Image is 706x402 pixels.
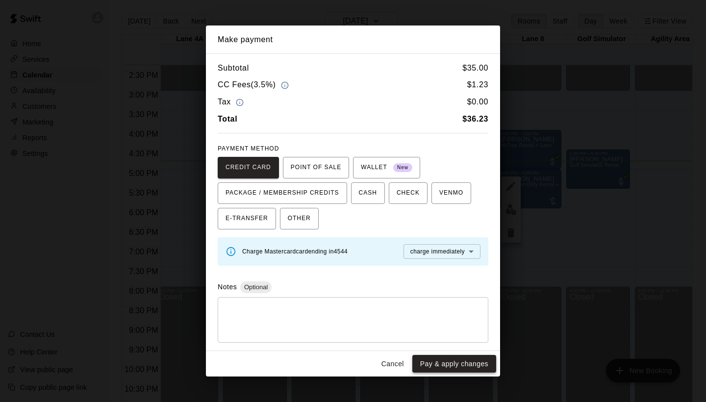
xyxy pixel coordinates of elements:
[280,208,319,229] button: OTHER
[242,248,348,255] span: Charge Mastercard card ending in 4544
[462,115,488,123] b: $ 36.23
[218,78,291,92] h6: CC Fees ( 3.5% )
[389,182,428,204] button: CHECK
[218,145,279,152] span: PAYMENT METHOD
[467,78,488,92] h6: $ 1.23
[412,355,496,373] button: Pay & apply changes
[361,160,412,176] span: WALLET
[218,115,237,123] b: Total
[218,182,347,204] button: PACKAGE / MEMBERSHIP CREDITS
[206,25,500,54] h2: Make payment
[359,185,377,201] span: CASH
[218,283,237,291] label: Notes
[410,248,465,255] span: charge immediately
[218,62,249,75] h6: Subtotal
[393,161,412,175] span: New
[353,157,420,178] button: WALLET New
[218,96,246,109] h6: Tax
[226,211,268,226] span: E-TRANSFER
[467,96,488,109] h6: $ 0.00
[431,182,471,204] button: VENMO
[439,185,463,201] span: VENMO
[218,157,279,178] button: CREDIT CARD
[240,283,272,291] span: Optional
[218,208,276,229] button: E-TRANSFER
[462,62,488,75] h6: $ 35.00
[226,160,271,176] span: CREDIT CARD
[377,355,408,373] button: Cancel
[226,185,339,201] span: PACKAGE / MEMBERSHIP CREDITS
[397,185,420,201] span: CHECK
[351,182,385,204] button: CASH
[291,160,341,176] span: POINT OF SALE
[283,157,349,178] button: POINT OF SALE
[288,211,311,226] span: OTHER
